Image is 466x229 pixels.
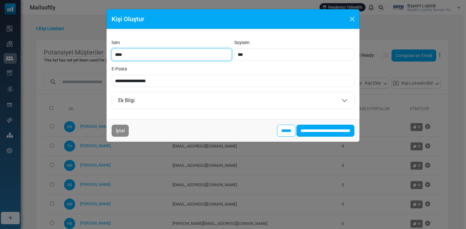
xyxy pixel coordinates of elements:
button: Close [347,14,357,24]
label: İsim [112,39,120,46]
label: E-Posta [112,66,127,72]
button: Ek Bilgi [112,92,354,109]
button: İptal [112,125,129,137]
h5: Kişi Oluştur [112,14,144,24]
label: Soyisim [234,39,249,46]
